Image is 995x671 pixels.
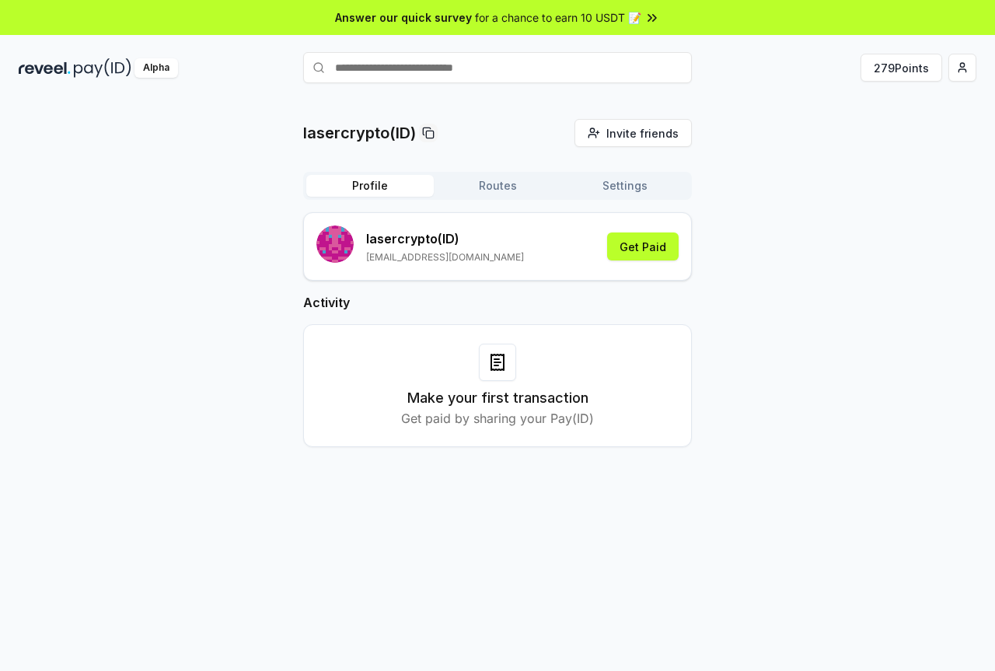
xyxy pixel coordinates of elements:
p: lasercrypto(ID) [303,122,416,144]
button: Profile [306,175,434,197]
p: lasercrypto (ID) [366,229,524,248]
button: 279Points [861,54,942,82]
span: Invite friends [606,125,679,142]
button: Invite friends [574,119,692,147]
span: Answer our quick survey [335,9,472,26]
span: for a chance to earn 10 USDT 📝 [475,9,641,26]
button: Settings [561,175,689,197]
div: Alpha [134,58,178,78]
img: pay_id [74,58,131,78]
img: reveel_dark [19,58,71,78]
h3: Make your first transaction [407,387,588,409]
button: Get Paid [607,232,679,260]
p: Get paid by sharing your Pay(ID) [401,409,594,428]
p: [EMAIL_ADDRESS][DOMAIN_NAME] [366,251,524,264]
button: Routes [434,175,561,197]
h2: Activity [303,293,692,312]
